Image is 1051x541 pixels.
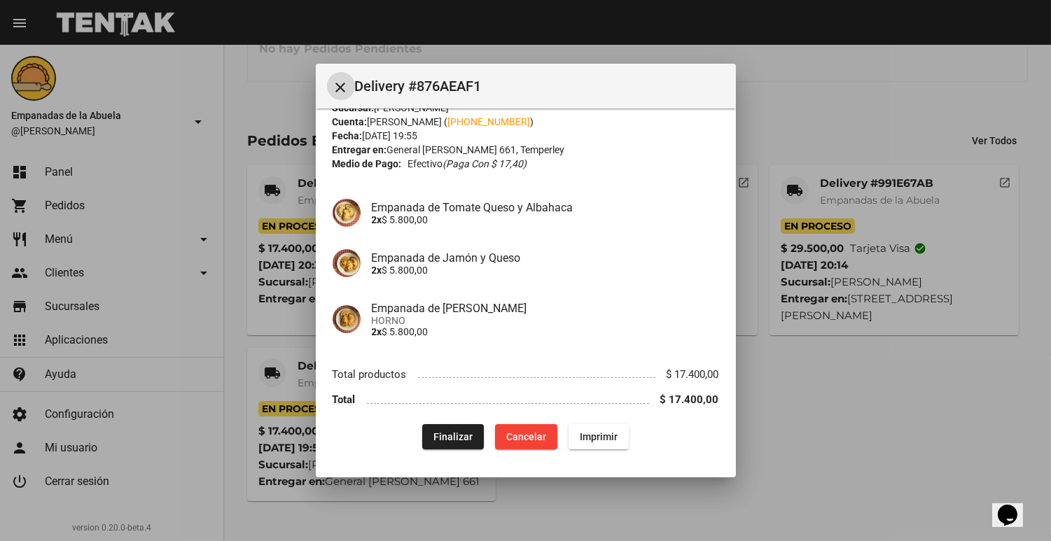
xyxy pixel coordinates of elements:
[372,302,719,315] h4: Empanada de [PERSON_NAME]
[422,424,484,449] button: Finalizar
[372,214,719,225] p: $ 5.800,00
[569,424,629,449] button: Imprimir
[372,326,719,337] p: $ 5.800,00
[333,130,363,141] strong: Fecha:
[333,199,361,227] img: b2392df3-fa09-40df-9618-7e8db6da82b5.jpg
[580,431,618,442] span: Imprimir
[372,265,382,276] b: 2x
[333,129,719,143] div: [DATE] 19:55
[333,157,402,171] strong: Medio de Pago:
[333,143,719,157] div: General [PERSON_NAME] 661, Temperley
[333,361,719,387] li: Total productos $ 17.400,00
[448,116,531,127] a: [PHONE_NUMBER]
[333,249,361,277] img: 72c15bfb-ac41-4ae4-a4f2-82349035ab42.jpg
[333,115,719,129] div: [PERSON_NAME] ( )
[333,144,387,155] strong: Entregar en:
[327,72,355,100] button: Cerrar
[443,158,527,169] i: (Paga con $ 17,40)
[355,75,725,97] span: Delivery #876AEAF1
[333,79,349,96] mat-icon: Cerrar
[372,326,382,337] b: 2x
[495,424,557,449] button: Cancelar
[372,201,719,214] h4: Empanada de Tomate Queso y Albahaca
[372,315,719,326] span: HORNO
[433,431,473,442] span: Finalizar
[372,265,719,276] p: $ 5.800,00
[333,305,361,333] img: f753fea7-0f09-41b3-9a9e-ddb84fc3b359.jpg
[372,214,382,225] b: 2x
[333,116,368,127] strong: Cuenta:
[506,431,546,442] span: Cancelar
[408,157,527,171] span: Efectivo
[333,387,719,413] li: Total $ 17.400,00
[992,485,1037,527] iframe: chat widget
[372,251,719,265] h4: Empanada de Jamón y Queso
